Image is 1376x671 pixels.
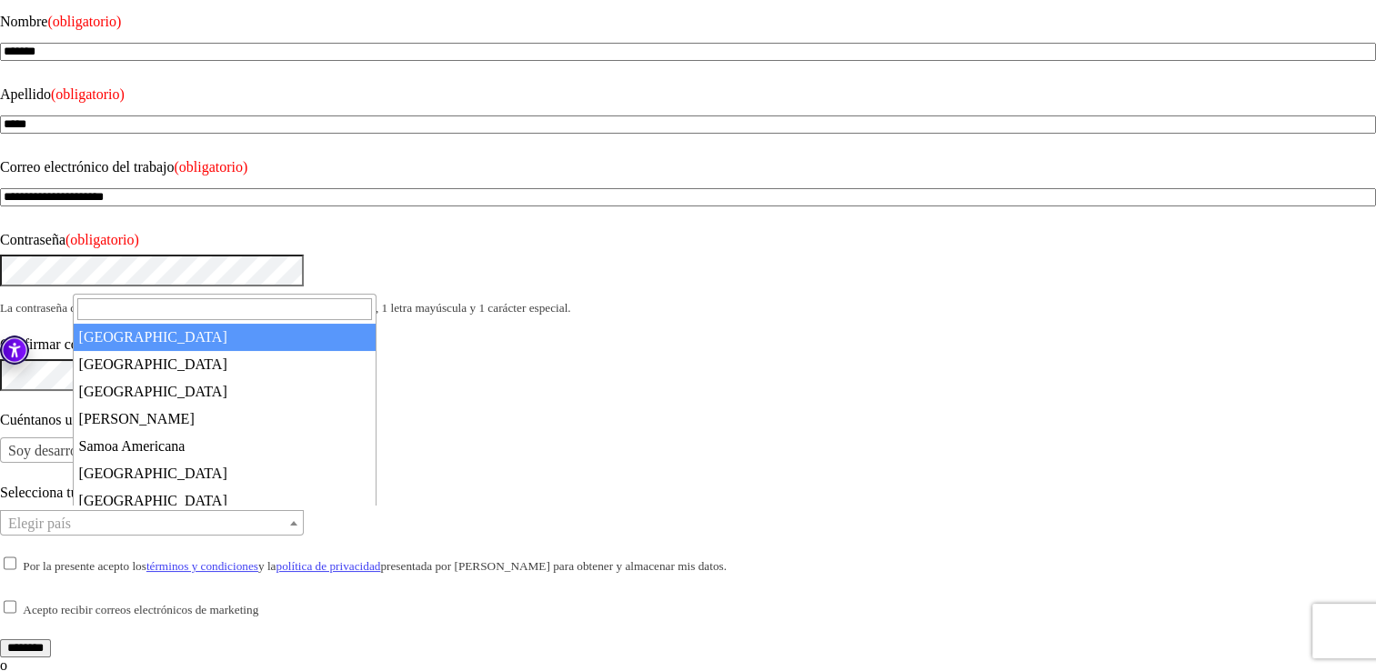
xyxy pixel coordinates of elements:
li: Samoa Americana [74,433,376,460]
li: [GEOGRAPHIC_DATA] [74,487,376,515]
li: [GEOGRAPHIC_DATA] [74,460,376,487]
li: [GEOGRAPHIC_DATA] [74,324,376,351]
a: política de privacidad [276,559,380,573]
li: [GEOGRAPHIC_DATA] [74,378,376,406]
span: (obligatorio) [51,86,125,102]
small: Por la presente acepto los y la presentada por [PERSON_NAME] para obtener y almacenar mis datos. [23,559,727,573]
input: Por la presente acepto lostérminos y condicionesy lapolítica de privacidadpresentada por [PERSON_... [4,556,16,569]
span: (obligatorio) [65,232,139,247]
span: Soy desarrollador web/administrador de sitios [1,438,303,464]
input: Acepto recibir correos electrónicos de marketing [4,600,16,613]
span: (obligatorio) [174,159,247,175]
small: Acepto recibir correos electrónicos de marketing [23,603,258,616]
li: [GEOGRAPHIC_DATA] [74,351,376,378]
a: términos y condiciones [146,559,258,573]
span: Elegir país [8,516,71,531]
span: (obligatorio) [47,14,121,29]
li: [PERSON_NAME] [74,406,376,433]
